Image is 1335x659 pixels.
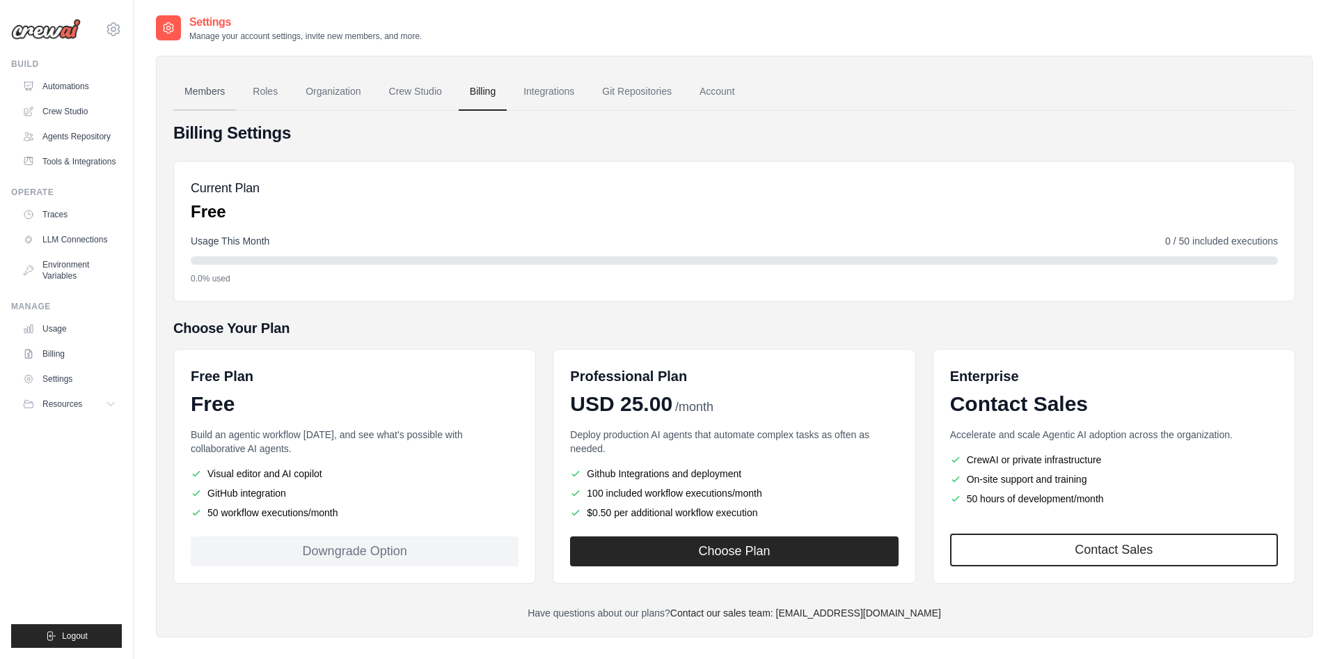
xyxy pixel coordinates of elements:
li: 100 included workflow executions/month [570,486,898,500]
h6: Free Plan [191,366,253,386]
a: Git Repositories [591,73,683,111]
a: Agents Repository [17,125,122,148]
a: Roles [242,73,289,111]
li: GitHub integration [191,486,519,500]
li: CrewAI or private infrastructure [950,453,1278,467]
span: Usage This Month [191,234,269,248]
a: Contact our sales team: [EMAIL_ADDRESS][DOMAIN_NAME] [670,607,941,619]
h5: Current Plan [191,178,260,198]
p: Deploy production AI agents that automate complex tasks as often as needed. [570,428,898,456]
li: Github Integrations and deployment [570,467,898,481]
span: USD 25.00 [570,391,672,417]
div: Operate [11,187,122,198]
div: Free [191,391,519,417]
a: Environment Variables [17,254,122,287]
span: /month [675,398,713,417]
span: 0 / 50 included executions [1165,234,1278,248]
p: Build an agentic workflow [DATE], and see what's possible with collaborative AI agents. [191,428,519,456]
span: Logout [62,630,88,642]
a: Members [173,73,236,111]
button: Resources [17,393,122,415]
a: Crew Studio [378,73,453,111]
div: Contact Sales [950,391,1278,417]
p: Free [191,201,260,223]
span: 0.0% used [191,273,230,284]
li: On-site support and training [950,472,1278,486]
h4: Billing Settings [173,122,1295,144]
a: Settings [17,368,122,390]
h5: Choose Your Plan [173,318,1295,338]
p: Manage your account settings, invite new members, and more. [189,31,422,42]
div: Build [11,59,122,70]
a: Billing [17,343,122,365]
div: Manage [11,301,122,312]
h2: Settings [189,14,422,31]
li: 50 hours of development/month [950,492,1278,506]
a: LLM Connections [17,228,122,251]
a: Automations [17,75,122,98]
a: Organization [294,73,372,111]
li: Visual editor and AI copilot [191,467,519,481]
p: Have questions about our plans? [173,606,1295,620]
a: Traces [17,203,122,226]
button: Logout [11,624,122,648]
a: Integrations [512,73,585,111]
a: Crew Studio [17,100,122,123]
h6: Enterprise [950,366,1278,386]
li: $0.50 per additional workflow execution [570,506,898,520]
a: Account [688,73,746,111]
a: Billing [459,73,507,111]
p: Accelerate and scale Agentic AI adoption across the organization. [950,428,1278,442]
li: 50 workflow executions/month [191,506,519,520]
button: Choose Plan [570,536,898,566]
img: Logo [11,19,81,40]
a: Contact Sales [950,534,1278,566]
a: Usage [17,318,122,340]
h6: Professional Plan [570,366,687,386]
div: Downgrade Option [191,536,519,566]
a: Tools & Integrations [17,150,122,173]
span: Resources [42,398,82,410]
